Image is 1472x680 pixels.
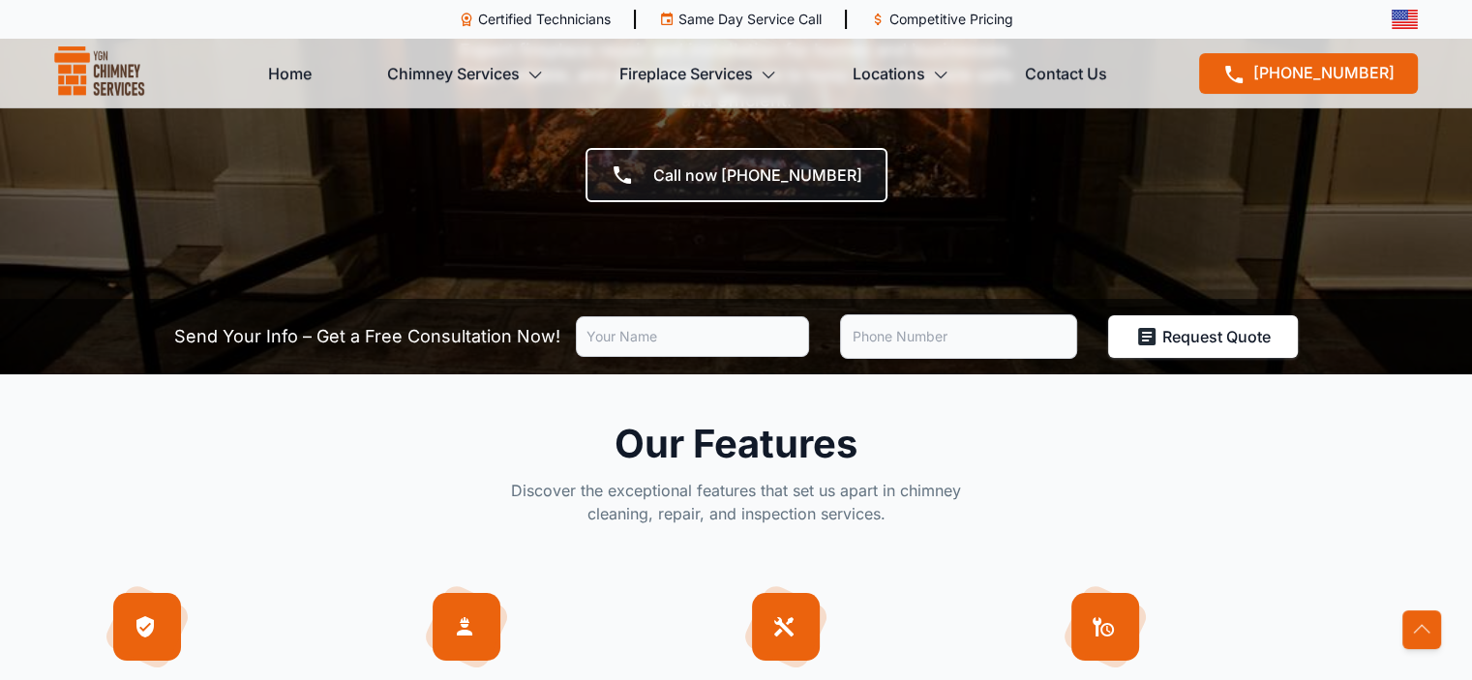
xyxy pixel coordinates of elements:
a: Fireplace Services [619,54,776,93]
h2: Our Features [501,421,971,467]
a: Locations [853,54,948,93]
a: Call now [PHONE_NUMBER] [586,148,887,202]
a: [PHONE_NUMBER] [1199,53,1418,94]
a: Home [268,54,312,93]
p: Send Your Info – Get a Free Consultation Now! [174,323,560,350]
a: Chimney Services [387,54,543,93]
p: Discover the exceptional features that set us apart in chimney cleaning, repair, and inspection s... [501,479,971,525]
p: Same Day Service Call [678,10,822,29]
input: Your Name [576,316,809,357]
p: Certified Technicians [478,10,611,29]
p: Competitive Pricing [889,10,1013,29]
a: Contact Us [1025,54,1107,93]
button: Request Quote [1108,315,1298,358]
img: logo [54,46,145,101]
span: [PHONE_NUMBER] [1253,63,1395,82]
input: Phone Number [840,314,1077,359]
